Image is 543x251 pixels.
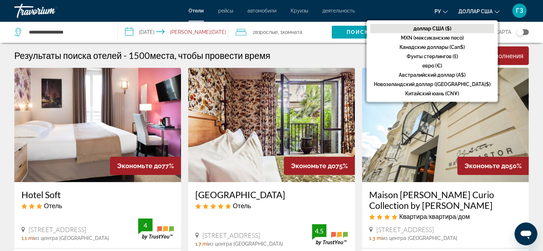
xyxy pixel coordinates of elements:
div: 75% [284,157,355,175]
span: из центра [GEOGRAPHIC_DATA] [208,241,283,247]
img: TrustYou guest rating badge [138,219,174,240]
font: доллар США [458,9,493,14]
font: ГЗ [516,7,523,14]
button: евро (€) [370,61,494,70]
span: Экономьте до [464,162,509,170]
button: Фунты стерлингов (£) [370,52,494,61]
span: , 1 [278,27,302,37]
font: Фунты стерлингов (£) [407,54,458,59]
button: Новозеландский доллар ([GEOGRAPHIC_DATA]$) [370,80,494,89]
button: доллар США ($) [370,24,494,33]
a: Maison [PERSON_NAME] Curio Collection by [PERSON_NAME] [369,189,522,211]
div: 4.5 [312,227,326,235]
span: карта [496,27,511,37]
font: Австралийский доллар (A$) [399,72,466,78]
span: Отель [44,202,62,210]
a: Круизы [291,8,308,14]
div: 50% [457,157,529,175]
button: Канадские доллары (Can$) [370,42,494,52]
span: из центра [GEOGRAPHIC_DATA] [34,235,109,241]
a: рейсы [218,8,233,14]
div: 3 star Hotel [21,202,174,210]
a: Травориум [14,1,86,20]
a: Отели [188,8,204,14]
button: Изменить валюту [458,6,499,16]
font: Китайский юань (CN¥) [405,91,459,96]
span: Комната [282,29,302,35]
span: Поиск [347,29,369,35]
button: Австралийский доллар (A$) [370,70,494,80]
span: Экономьте до [117,162,162,170]
span: 1.3 mi [369,235,382,241]
font: MXN (мексиканские песо) [401,35,464,41]
span: - [124,50,127,61]
button: Toggle map [511,29,529,35]
a: автомобили [247,8,276,14]
button: Search [332,26,383,39]
a: деятельность [322,8,355,14]
div: 4 [138,221,152,230]
span: [STREET_ADDRESS] [202,231,260,239]
button: Изменить язык [434,6,448,16]
font: Канадские доллары (Can$) [399,44,465,50]
button: Travelers: 2 adults, 0 children [228,21,332,43]
input: Search hotel destination [28,27,107,37]
span: места, чтобы провести время [150,50,270,61]
span: [STREET_ADDRESS] [29,226,86,234]
span: 2 [253,27,278,37]
font: доллар США ($) [413,26,451,31]
span: Экономьте до [291,162,336,170]
h1: Результаты поиска отелей [14,50,122,61]
span: [STREET_ADDRESS] [376,226,434,234]
span: Взрослые [255,29,278,35]
span: из центра [GEOGRAPHIC_DATA] [382,235,457,241]
div: 4 star Apartment [369,212,522,220]
img: Hôtel Eldorado [188,68,355,182]
span: Отель [233,202,251,210]
iframe: Кнопка запуска окна обмена сообщениями [514,222,537,245]
button: MXN (мексиканские песо) [370,33,494,42]
a: [GEOGRAPHIC_DATA] [195,189,348,200]
span: Квартира/квартира/дом [399,212,470,220]
div: 77% [110,157,181,175]
font: ру [434,9,441,14]
font: евро (€) [422,63,442,69]
img: Hotel Soft [14,68,181,182]
div: 5 star Hotel [195,202,348,210]
span: 1.1 mi [21,235,34,241]
img: TrustYou guest rating badge [312,224,348,245]
h2: 1500 [129,50,270,61]
button: Select check in and out date [118,21,228,43]
font: Новозеландский доллар ([GEOGRAPHIC_DATA]$) [374,81,491,87]
button: Меню пользователя [510,3,529,18]
img: Maison Astor Paris Curio Collection by Hilton [362,68,529,182]
a: Hotel Soft [21,189,174,200]
span: 1.7 mi [195,241,208,247]
button: Китайский юань (CN¥) [370,89,494,98]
